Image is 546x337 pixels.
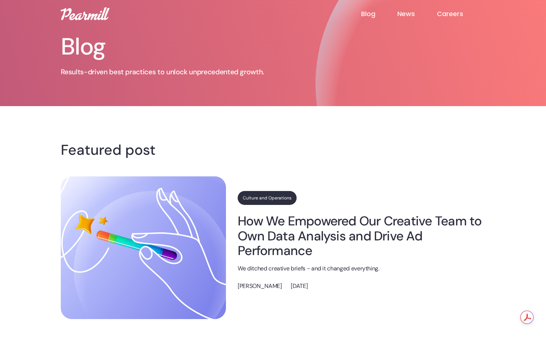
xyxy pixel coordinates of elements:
a: Culture and Operations [238,191,297,205]
a: How We Empowered Our Creative Team to Own Data Analysis and Drive Ad Performance [238,214,485,258]
a: Careers [437,10,485,18]
p: Results-driven best practices to unlock unprecedented growth. [61,67,310,77]
p: [DATE] [291,282,308,291]
h1: Blog [61,35,310,59]
img: Pearmill logo [61,7,109,20]
a: Blog [361,10,397,18]
p: We ditched creative briefs - and it changed everything. [238,264,485,273]
a: News [397,10,437,18]
h4: Featured post [61,144,486,156]
p: [PERSON_NAME] [238,282,282,291]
